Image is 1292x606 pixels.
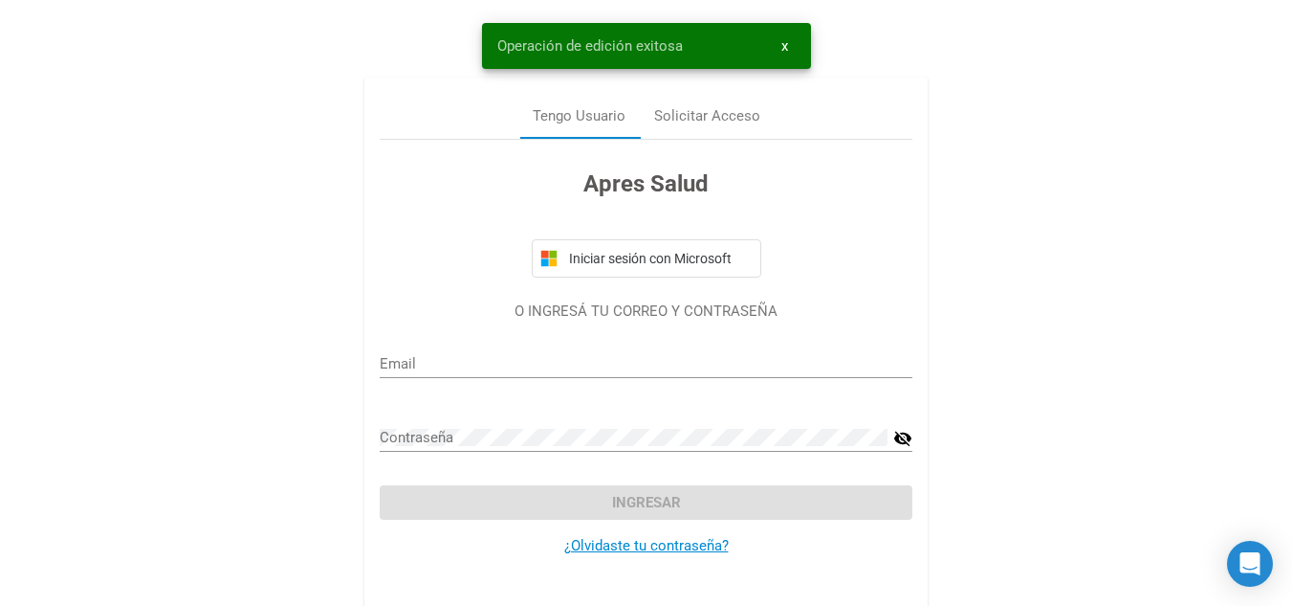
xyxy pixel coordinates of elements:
[781,37,788,55] span: x
[533,105,625,127] div: Tengo Usuario
[380,167,912,201] h3: Apres Salud
[893,427,912,450] mat-icon: visibility_off
[380,301,912,323] p: O INGRESÁ TU CORREO Y CONTRASEÑA
[497,36,683,56] span: Operación de edición exitosa
[532,239,761,278] button: Iniciar sesión con Microsoft
[564,537,729,554] a: ¿Olvidaste tu contraseña?
[612,494,681,511] span: Ingresar
[380,485,912,520] button: Ingresar
[1227,541,1273,587] div: Open Intercom Messenger
[654,105,760,127] div: Solicitar Acceso
[766,29,803,63] button: x
[565,251,753,266] span: Iniciar sesión con Microsoft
